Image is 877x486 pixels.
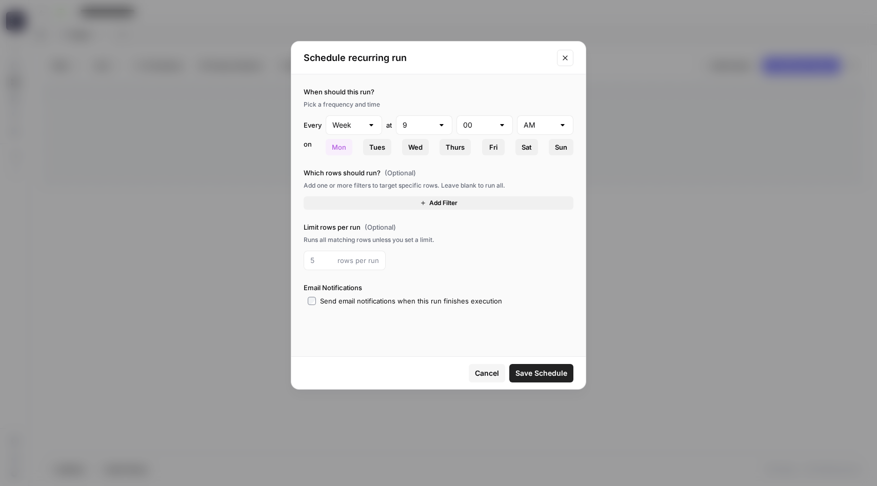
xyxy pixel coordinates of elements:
span: Thurs [446,142,465,152]
h2: Schedule recurring run [304,51,551,65]
div: Send email notifications when this run finishes execution [320,296,502,306]
input: 9 [403,120,433,130]
button: Tues [363,139,391,155]
span: (Optional) [365,222,396,232]
button: Sat [515,139,538,155]
button: Add Filter [304,196,573,210]
span: Cancel [475,368,499,378]
label: When should this run? [304,87,573,97]
span: Add Filter [429,198,457,208]
button: Thurs [440,139,471,155]
input: Week [332,120,363,130]
button: Mon [326,139,352,155]
span: Save Schedule [515,368,567,378]
div: Pick a frequency and time [304,100,573,109]
label: Which rows should run? [304,168,573,178]
span: Sat [522,142,532,152]
button: Wed [402,139,429,155]
label: Email Notifications [304,282,573,293]
button: Save Schedule [509,364,573,382]
input: 00 [463,120,494,130]
button: Close modal [557,50,573,66]
button: Cancel [469,364,505,382]
label: Limit rows per run [304,222,573,232]
input: 5 [310,255,333,266]
span: Sun [555,142,567,152]
div: Every [304,120,322,130]
button: Fri [482,139,505,155]
div: Add one or more filters to target specific rows. Leave blank to run all. [304,181,573,190]
span: Mon [332,142,346,152]
div: on [304,139,322,155]
button: Sun [549,139,573,155]
span: rows per run [337,255,379,266]
input: Send email notifications when this run finishes execution [308,297,316,305]
input: AM [524,120,554,130]
span: (Optional) [385,168,416,178]
div: Runs all matching rows unless you set a limit. [304,235,573,245]
span: Fri [489,142,497,152]
span: Wed [408,142,423,152]
span: Tues [369,142,385,152]
div: at [386,120,392,130]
